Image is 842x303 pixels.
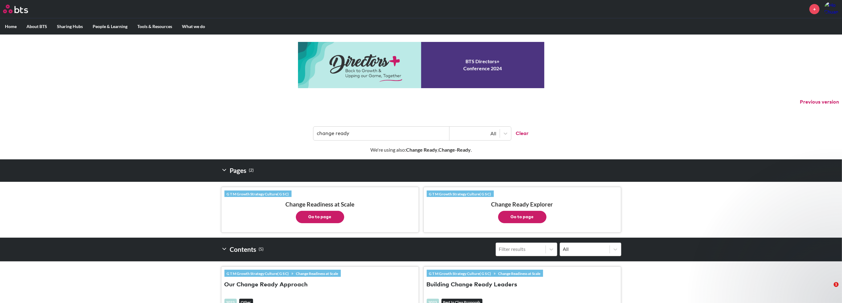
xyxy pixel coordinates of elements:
img: BTS Logo [3,5,28,13]
iframe: Intercom notifications message [719,171,842,286]
a: G T M Growth Strategy Culture( G S C) [427,270,494,277]
div: All [453,130,497,137]
h3: Change Ready Explorer [427,201,618,223]
a: Change Readiness at Scale [294,270,341,277]
button: Go to page [498,211,546,223]
a: G T M Growth Strategy Culture( G S C) [224,270,292,277]
h3: Change Readiness at Scale [224,201,416,223]
strong: Change Ready [406,147,437,153]
small: ( 5 ) [259,245,264,253]
label: Sharing Hubs [52,18,88,35]
a: G T M Growth Strategy Culture( G S C) [427,190,494,197]
input: Find contents, pages and demos... [313,127,449,140]
a: + [809,4,820,14]
div: » [427,270,543,276]
h2: Pages [221,164,254,177]
a: G T M Growth Strategy Culture( G S C) [224,190,292,197]
label: About BTS [22,18,52,35]
div: Filter results [499,246,542,252]
button: Clear [511,127,529,140]
strong: Change-Ready [438,147,471,153]
iframe: Intercom live chat [821,282,836,297]
img: Ho Chuan [824,2,839,16]
small: ( 2 ) [249,166,254,174]
label: Tools & Resources [132,18,177,35]
a: Go home [3,5,39,13]
a: Profile [824,2,839,16]
div: All [563,246,606,252]
button: Our Change Ready Approach [224,281,308,289]
button: Building Change Ready Leaders [427,281,518,289]
h2: Contents [221,243,264,256]
a: Conference 2024 [298,42,544,88]
div: » [224,270,341,276]
span: 1 [834,282,839,287]
a: Change Readiness at Scale [496,270,543,277]
label: What we do [177,18,210,35]
label: People & Learning [88,18,132,35]
button: Go to page [296,211,344,223]
button: Previous version [800,99,839,105]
